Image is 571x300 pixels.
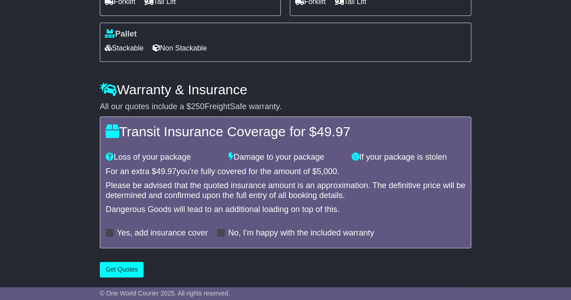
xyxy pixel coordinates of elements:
div: All our quotes include a $ FreightSafe warranty. [100,102,471,112]
span: 49.97 [156,167,176,176]
label: Pallet [105,29,137,39]
div: Dangerous Goods will lead to an additional loading on top of this. [106,205,465,215]
h4: Warranty & Insurance [100,82,471,97]
span: Non Stackable [153,41,207,55]
label: Yes, add insurance cover [117,228,208,238]
div: For an extra $ you're fully covered for the amount of $ . [106,167,465,177]
div: If your package is stolen [347,152,470,162]
div: Please be advised that the quoted insurance amount is an approximation. The definitive price will... [106,181,465,200]
div: Loss of your package [101,152,224,162]
span: 49.97 [316,124,350,139]
span: 5,000 [317,167,337,176]
span: Stackable [105,41,144,55]
button: Get Quotes [100,262,144,277]
h4: Transit Insurance Coverage for $ [106,124,465,139]
label: No, I'm happy with the included warranty [228,228,374,238]
div: Damage to your package [224,152,347,162]
span: © One World Courier 2025. All rights reserved. [100,290,230,297]
span: 250 [191,102,204,111]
